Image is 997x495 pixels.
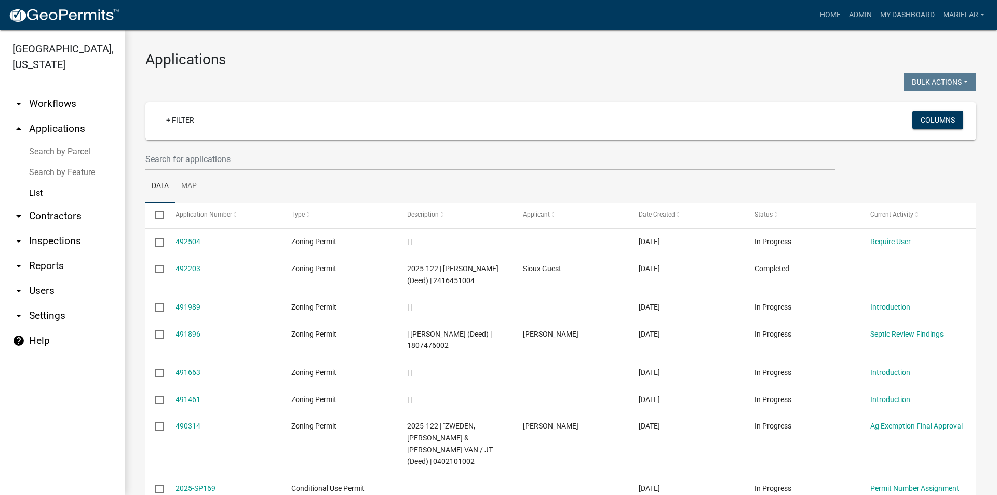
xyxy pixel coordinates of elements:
[755,211,773,218] span: Status
[176,211,232,218] span: Application Number
[12,335,25,347] i: help
[912,111,963,129] button: Columns
[176,368,200,377] a: 491663
[291,237,336,246] span: Zoning Permit
[755,330,791,338] span: In Progress
[176,264,200,273] a: 492203
[291,303,336,311] span: Zoning Permit
[755,484,791,492] span: In Progress
[12,260,25,272] i: arrow_drop_down
[745,203,860,228] datatable-header-cell: Status
[870,303,910,311] a: Introduction
[12,210,25,222] i: arrow_drop_down
[904,73,976,91] button: Bulk Actions
[523,330,578,338] span: Mariela Rodriguez
[870,484,959,492] a: Permit Number Assignment
[145,51,976,69] h3: Applications
[176,422,200,430] a: 490314
[175,170,203,203] a: Map
[12,285,25,297] i: arrow_drop_down
[870,422,963,430] a: Ag Exemption Final Approval
[145,170,175,203] a: Data
[12,98,25,110] i: arrow_drop_down
[397,203,513,228] datatable-header-cell: Description
[523,422,578,430] span: Nathan Van Zweden
[876,5,939,25] a: My Dashboard
[291,484,365,492] span: Conditional Use Permit
[12,123,25,135] i: arrow_drop_up
[407,237,412,246] span: | |
[176,237,200,246] a: 492504
[639,368,660,377] span: 10/13/2025
[639,330,660,338] span: 10/13/2025
[513,203,629,228] datatable-header-cell: Applicant
[755,395,791,404] span: In Progress
[407,211,439,218] span: Description
[291,211,305,218] span: Type
[639,422,660,430] span: 10/09/2025
[639,264,660,273] span: 10/14/2025
[165,203,281,228] datatable-header-cell: Application Number
[845,5,876,25] a: Admin
[939,5,989,25] a: marielar
[407,303,412,311] span: | |
[755,303,791,311] span: In Progress
[639,395,660,404] span: 10/12/2025
[639,484,660,492] span: 10/08/2025
[870,237,911,246] a: Require User
[639,211,675,218] span: Date Created
[176,330,200,338] a: 491896
[176,395,200,404] a: 491461
[12,235,25,247] i: arrow_drop_down
[145,203,165,228] datatable-header-cell: Select
[291,330,336,338] span: Zoning Permit
[755,264,789,273] span: Completed
[281,203,397,228] datatable-header-cell: Type
[816,5,845,25] a: Home
[639,237,660,246] span: 10/14/2025
[176,484,215,492] a: 2025-SP169
[755,368,791,377] span: In Progress
[755,237,791,246] span: In Progress
[407,330,492,350] span: | UTESCH, JERAD (Deed) | 1807476002
[860,203,976,228] datatable-header-cell: Current Activity
[870,211,913,218] span: Current Activity
[870,330,944,338] a: Septic Review Findings
[145,149,835,170] input: Search for applications
[291,264,336,273] span: Zoning Permit
[523,264,561,273] span: Sioux Guest
[629,203,745,228] datatable-header-cell: Date Created
[407,368,412,377] span: | |
[291,422,336,430] span: Zoning Permit
[176,303,200,311] a: 491989
[291,395,336,404] span: Zoning Permit
[870,395,910,404] a: Introduction
[523,211,550,218] span: Applicant
[12,310,25,322] i: arrow_drop_down
[407,264,498,285] span: 2025-122 | SCHROEDER, DANIEL A. (Deed) | 2416451004
[407,422,493,465] span: 2025-122 | "ZWEDEN, NATHAN & ALISSA VAN / JT (Deed) | 0402101002
[755,422,791,430] span: In Progress
[158,111,203,129] a: + Filter
[870,368,910,377] a: Introduction
[407,395,412,404] span: | |
[291,368,336,377] span: Zoning Permit
[639,303,660,311] span: 10/13/2025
